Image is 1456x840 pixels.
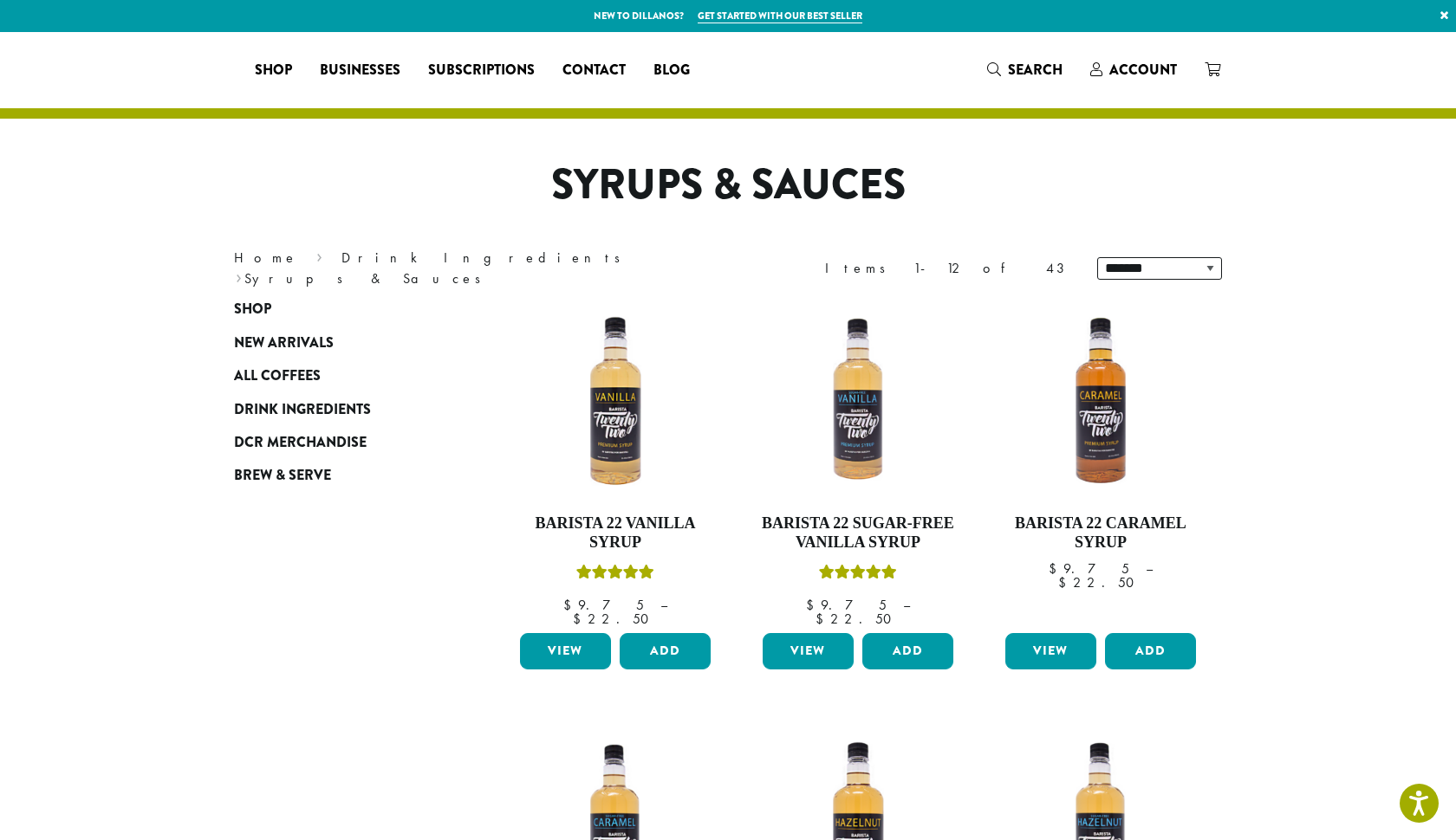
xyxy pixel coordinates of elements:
[1049,559,1129,578] bdi: 9.75
[698,9,862,23] a: Get started with our best seller
[234,326,442,359] a: New Arrivals
[806,596,821,614] span: $
[234,359,442,392] a: All Coffees
[1109,60,1177,80] span: Account
[973,55,1076,84] a: Search
[576,562,654,588] div: Rated 5.00 out of 5
[816,610,900,628] bdi: 22.50
[1001,514,1200,552] h4: Barista 22 Caramel Syrup
[234,465,331,487] span: Brew & Serve
[862,633,953,669] button: Add
[428,60,535,81] span: Subscriptions
[660,596,667,614] span: –
[573,610,657,628] bdi: 22.50
[234,459,442,492] a: Brew & Serve
[620,633,711,669] button: Add
[236,262,242,289] span: ›
[234,299,271,320] span: Shop
[234,399,371,421] span: Drink Ingredients
[316,242,322,268] span: ›
[563,596,644,614] bdi: 9.75
[1105,633,1196,669] button: Add
[1001,301,1200,626] a: Barista 22 Caramel Syrup
[758,301,958,501] img: SF-VANILLA-300x300.png
[234,333,334,354] span: New Arrivals
[573,610,588,628] span: $
[520,633,611,669] a: View
[234,392,442,425] a: Drink Ingredients
[653,60,690,81] span: Blog
[234,432,367,454] span: DCR Merchandise
[758,514,958,552] h4: Barista 22 Sugar-Free Vanilla Syrup
[819,562,897,588] div: Rated 5.00 out of 5
[903,596,910,614] span: –
[563,596,578,614] span: $
[825,258,1071,279] div: Items 1-12 of 43
[816,610,830,628] span: $
[1049,559,1063,578] span: $
[516,301,715,501] img: VANILLA-300x300.png
[1005,633,1096,669] a: View
[234,293,442,326] a: Shop
[234,365,321,387] span: All Coffees
[562,60,626,81] span: Contact
[1146,559,1153,578] span: –
[806,596,887,614] bdi: 9.75
[516,514,715,552] h4: Barista 22 Vanilla Syrup
[241,56,306,84] a: Shop
[221,160,1235,210] h1: Syrups & Sauces
[234,426,442,459] a: DCR Merchandise
[516,301,715,626] a: Barista 22 Vanilla SyrupRated 5.00 out of 5
[234,249,298,267] a: Home
[763,633,854,669] a: View
[234,248,702,289] nav: Breadcrumb
[255,60,292,81] span: Shop
[1058,573,1142,591] bdi: 22.50
[758,301,958,626] a: Barista 22 Sugar-Free Vanilla SyrupRated 5.00 out of 5
[1008,60,1063,80] span: Search
[320,60,400,81] span: Businesses
[1001,301,1200,501] img: CARAMEL-1-300x300.png
[1058,573,1073,591] span: $
[341,249,632,267] a: Drink Ingredients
